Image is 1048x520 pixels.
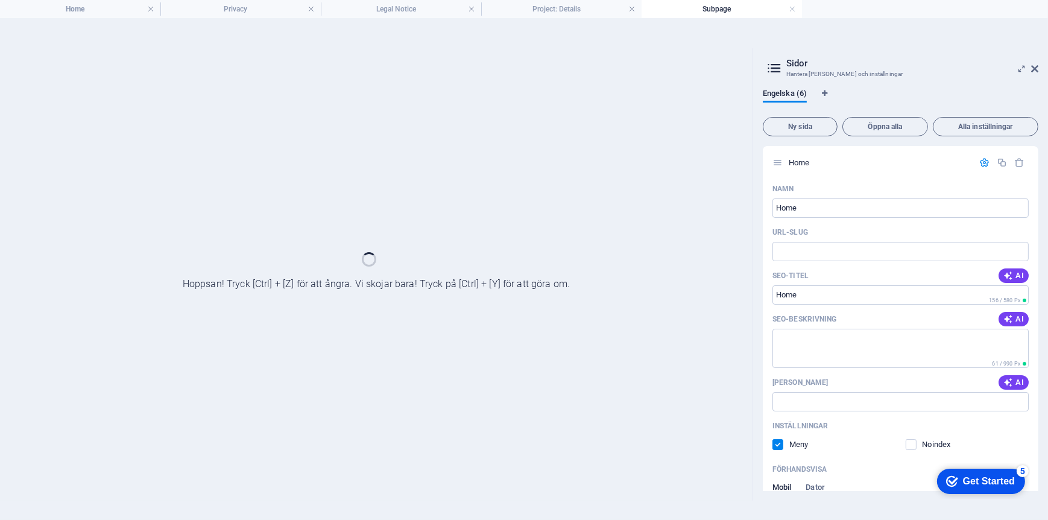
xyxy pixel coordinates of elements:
[842,117,928,136] button: Öppna alla
[772,271,809,281] p: SEO-titel
[990,360,1029,368] span: Kalkylerad pixellängd i sökresultat
[772,314,837,324] p: SEO-beskrivning
[999,375,1029,390] button: AI
[772,227,808,237] p: URL-SLUG
[772,227,808,237] label: Sista delen av URL:en för denna sida
[772,285,1029,305] input: Sidtiteln i sökresultaten och webbläsarflikar
[785,159,973,166] div: Home
[89,2,101,14] div: 5
[979,157,990,168] div: Inställningar
[992,361,1020,367] span: 61 / 990 Px
[160,2,321,16] h4: Privacy
[786,58,1038,69] h2: Sidor
[1003,271,1024,281] span: AI
[481,2,642,16] h4: Project: Details
[321,2,481,16] h4: Legal Notice
[772,184,794,194] p: Namn
[938,123,1033,130] span: Alla inställningar
[772,465,827,474] p: Förhandsvisning av din sida i sökresultat
[10,6,98,31] div: Get Started 5 items remaining, 0% complete
[772,242,1029,261] input: Sista delen av URL:en för denna sida Sista delen av URL:en för denna sida
[806,480,824,497] span: Dator
[1003,378,1024,387] span: AI
[999,268,1029,283] button: AI
[772,314,837,324] label: Texten i sökresultaten och sociala medier
[789,158,811,167] span: Home
[999,312,1029,326] button: AI
[642,2,802,16] h4: Subpage
[772,480,791,497] span: Mobil
[997,157,1007,168] div: Duplicera
[1015,157,1025,168] div: Radera
[1003,314,1024,324] span: AI
[789,439,829,450] p: Bestäm om du vill att denna sida ska visas i auto-genererad navigation.
[763,86,807,103] span: Engelska (6)
[772,421,828,431] p: Inställningar
[36,13,87,24] div: Get Started
[772,329,1029,368] textarea: Texten i sökresultaten och sociala medier Texten i sökresultaten och sociala medier
[768,123,832,130] span: Ny sida
[986,296,1029,305] span: Kalkylerad pixellängd i sökresultat
[848,123,923,130] span: Öppna alla
[923,439,962,450] p: Instruera sökmotorer att exkludera denna sida från sökresultaten.
[933,117,1038,136] button: Alla inställningar
[772,378,828,387] p: [PERSON_NAME]
[763,89,1038,112] div: Språkflikar
[786,69,1014,80] h3: Hantera [PERSON_NAME] och inställningar
[763,117,838,136] button: Ny sida
[772,483,825,506] div: Förhandsvisa
[989,297,1020,303] span: 156 / 580 Px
